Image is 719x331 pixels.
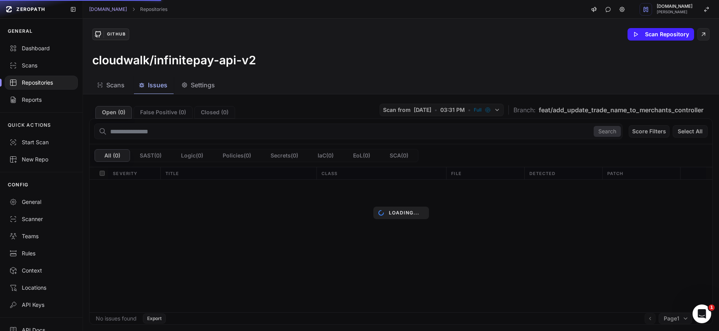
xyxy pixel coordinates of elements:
[693,304,711,323] iframe: Intercom live chat
[657,4,693,9] span: [DOMAIN_NAME]
[89,6,127,12] a: [DOMAIN_NAME]
[9,96,73,104] div: Reports
[9,301,73,309] div: API Keys
[9,138,73,146] div: Start Scan
[389,210,420,216] p: Loading...
[9,156,73,163] div: New Repo
[16,6,45,12] span: ZEROPATH
[131,7,136,12] svg: chevron right,
[9,79,73,87] div: Repositories
[8,122,51,128] p: QUICK ACTIONS
[9,250,73,257] div: Rules
[708,304,715,311] span: 1
[8,28,33,34] p: GENERAL
[3,3,64,16] a: ZEROPATH
[148,80,167,90] span: Issues
[8,182,28,188] p: CONFIG
[92,53,256,67] h3: cloudwalk/infinitepay-api-v2
[9,267,73,274] div: Context
[106,80,125,90] span: Scans
[9,62,73,69] div: Scans
[628,28,694,41] button: Scan Repository
[140,6,167,12] a: Repositories
[9,44,73,52] div: Dashboard
[89,6,167,12] nav: breadcrumb
[191,80,215,90] span: Settings
[9,232,73,240] div: Teams
[657,10,693,14] span: [PERSON_NAME]
[9,215,73,223] div: Scanner
[9,284,73,292] div: Locations
[9,198,73,206] div: General
[104,31,128,38] div: GitHub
